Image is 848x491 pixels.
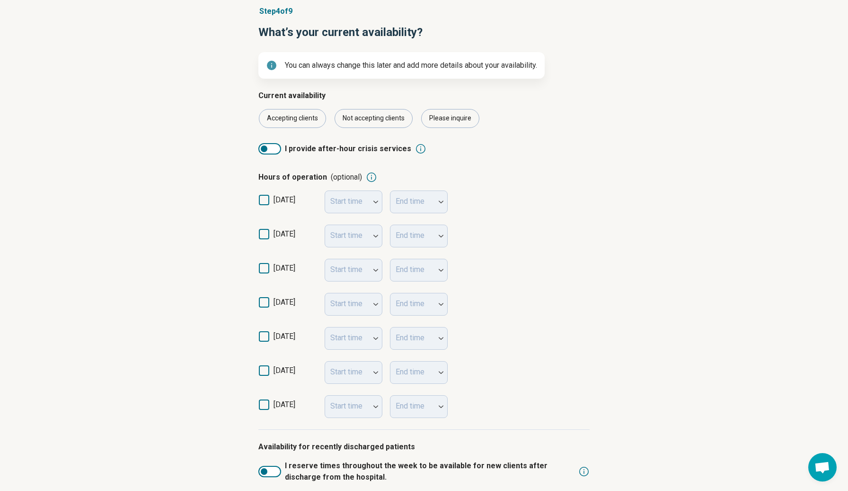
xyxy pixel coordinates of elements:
[274,332,295,341] span: [DATE]
[274,366,295,375] span: [DATE]
[259,109,326,128] div: Accepting clients
[331,172,362,183] span: (optional)
[335,109,413,128] div: Not accepting clients
[285,60,537,71] p: You can always change this later and add more details about your availability.
[258,6,590,17] p: Step 4 of 9
[258,90,590,101] p: Current availability
[274,229,295,238] span: [DATE]
[274,298,295,307] span: [DATE]
[274,264,295,273] span: [DATE]
[258,172,362,183] p: Hours of operation
[285,143,411,155] span: I provide after-hour crisis services
[285,460,574,483] span: I reserve times throughout the week to be available for new clients after discharge from the hosp...
[258,441,590,453] p: Availability for recently discharged patients
[258,25,590,41] h1: What’s your current availability?
[421,109,479,128] div: Please inquire
[274,400,295,409] span: [DATE]
[808,453,837,482] div: Open chat
[274,195,295,204] span: [DATE]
